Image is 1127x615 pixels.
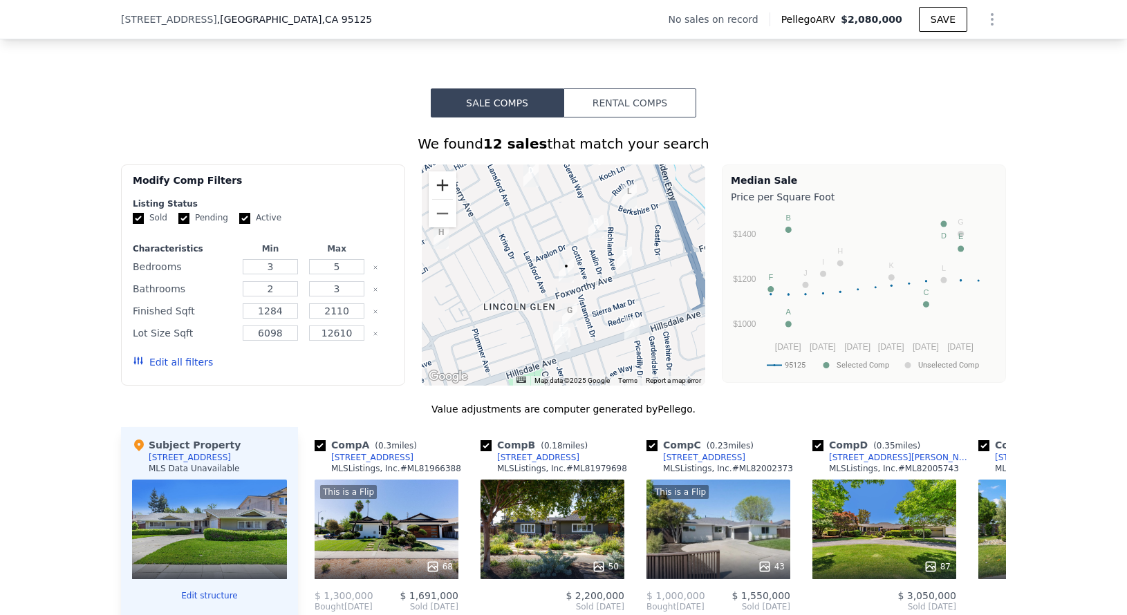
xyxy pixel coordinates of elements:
[923,288,929,296] text: C
[497,463,627,474] div: MLSListings, Inc. # ML81979698
[785,361,805,370] text: 95125
[516,377,526,383] button: Keyboard shortcuts
[786,307,792,316] text: A
[786,214,791,222] text: B
[812,438,926,452] div: Comp D
[732,590,790,601] span: $ 1,550,000
[149,463,240,474] div: MLS Data Unavailable
[544,441,563,451] span: 0.18
[535,441,593,451] span: ( miles)
[646,601,705,612] div: [DATE]
[378,441,391,451] span: 0.3
[434,225,449,249] div: 1494 Gerhardt Ave
[978,601,1122,612] span: Sold [DATE]
[781,12,841,26] span: Pellego ARV
[913,342,939,352] text: [DATE]
[429,171,456,199] button: Zoom in
[622,184,637,208] div: 2794 Gardendale Dr
[668,12,769,26] div: No sales on record
[829,463,959,474] div: MLSListings, Inc. # ML82005743
[429,200,456,227] button: Zoom out
[941,231,947,240] text: D
[373,601,458,612] span: Sold [DATE]
[523,164,539,187] div: 2557 Cottle Ave
[812,452,973,463] a: [STREET_ADDRESS][PERSON_NAME]
[121,12,217,26] span: [STREET_ADDRESS]
[373,287,378,292] button: Clear
[709,441,728,451] span: 0.23
[431,88,563,117] button: Sale Comps
[133,279,234,299] div: Bathrooms
[178,213,189,224] input: Pending
[646,452,745,463] a: [STREET_ADDRESS]
[617,247,632,270] div: 2991 Gardendale Dr
[322,14,372,25] span: , CA 95125
[924,560,951,574] div: 87
[878,342,904,352] text: [DATE]
[705,601,790,612] span: Sold [DATE]
[133,301,234,321] div: Finished Sqft
[559,259,574,283] div: 1328 Whitegate Ave
[133,243,234,254] div: Characteristics
[497,452,579,463] div: [STREET_ADDRESS]
[133,355,213,369] button: Edit all filters
[646,601,676,612] span: Bought
[701,441,759,451] span: ( miles)
[315,601,344,612] span: Bought
[803,269,808,277] text: J
[768,273,773,281] text: F
[897,590,956,601] span: $ 3,050,000
[918,361,979,370] text: Unselected Comp
[400,590,458,601] span: $ 1,691,000
[663,452,745,463] div: [STREET_ADDRESS]
[733,229,756,239] text: $1400
[841,14,902,25] span: $2,080,000
[315,590,373,601] span: $ 1,300,000
[566,590,624,601] span: $ 2,200,000
[958,218,964,226] text: G
[919,7,967,32] button: SAVE
[733,274,756,284] text: $1200
[646,377,701,384] a: Report a map error
[652,485,709,499] div: This is a Flip
[592,560,619,574] div: 50
[646,590,705,601] span: $ 1,000,000
[562,303,577,327] div: 1340 Sierra Mar Dr
[331,452,413,463] div: [STREET_ADDRESS]
[426,560,453,574] div: 68
[369,441,422,451] span: ( miles)
[978,452,1077,463] a: [STREET_ADDRESS]
[837,247,843,255] text: H
[315,438,422,452] div: Comp A
[133,323,234,343] div: Lot Size Sqft
[481,452,579,463] a: [STREET_ADDRESS]
[373,309,378,314] button: Clear
[942,264,946,272] text: L
[133,212,167,224] label: Sold
[731,187,997,207] div: Price per Square Foot
[373,265,378,270] button: Clear
[829,452,973,463] div: [STREET_ADDRESS][PERSON_NAME]
[563,88,696,117] button: Rental Comps
[958,232,963,240] text: E
[481,601,624,612] span: Sold [DATE]
[306,243,367,254] div: Max
[844,342,870,352] text: [DATE]
[240,243,301,254] div: Min
[889,261,895,269] text: K
[425,368,471,386] a: Open this area in Google Maps (opens a new window)
[239,212,281,224] label: Active
[978,6,1006,33] button: Show Options
[425,368,471,386] img: Google
[553,321,568,345] div: 3117 Woodcrest Dr
[132,590,287,601] button: Edit structure
[947,342,974,352] text: [DATE]
[555,328,570,352] div: 3145 Woodcrest Dr
[733,319,756,329] text: $1000
[315,601,373,612] div: [DATE]
[178,212,228,224] label: Pending
[731,173,997,187] div: Median Sale
[315,452,413,463] a: [STREET_ADDRESS]
[588,215,604,238] div: 1224 Avalon Dr
[217,12,372,26] span: , [GEOGRAPHIC_DATA]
